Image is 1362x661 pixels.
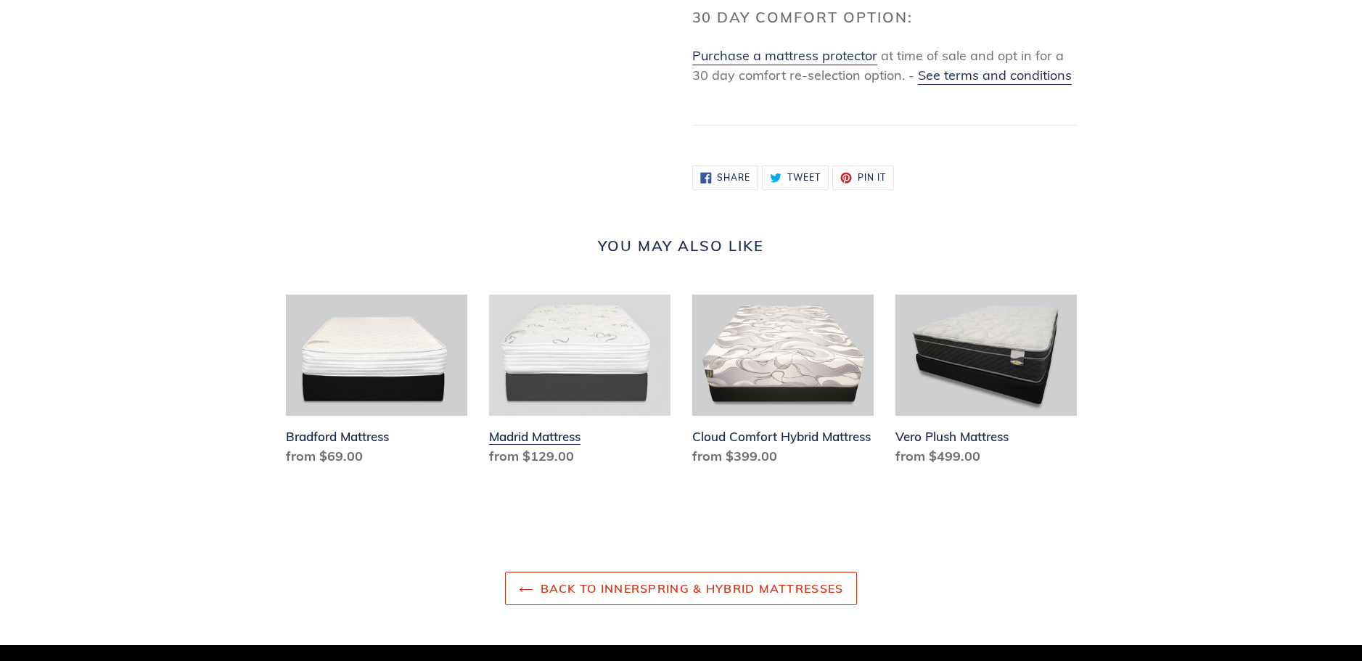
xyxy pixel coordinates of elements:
a: Bradford Mattress [286,295,467,472]
span: Pin it [858,173,886,182]
h2: You may also like [286,237,1077,255]
h2: 30 Day Comfort Option: [692,9,1077,26]
a: See terms and conditions [918,67,1072,85]
a: Cloud Comfort Hybrid Mattress [692,295,874,472]
a: Purchase a mattress protector [692,47,877,65]
span: Tweet [787,173,821,182]
p: at time of sale and opt in for a 30 day comfort re-selection option. - [692,46,1077,85]
a: Vero Plush Mattress [895,295,1077,472]
a: Madrid Mattress [489,295,670,472]
span: Share [717,173,750,182]
a: Back to Innerspring & Hybrid Mattresses [505,572,858,605]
